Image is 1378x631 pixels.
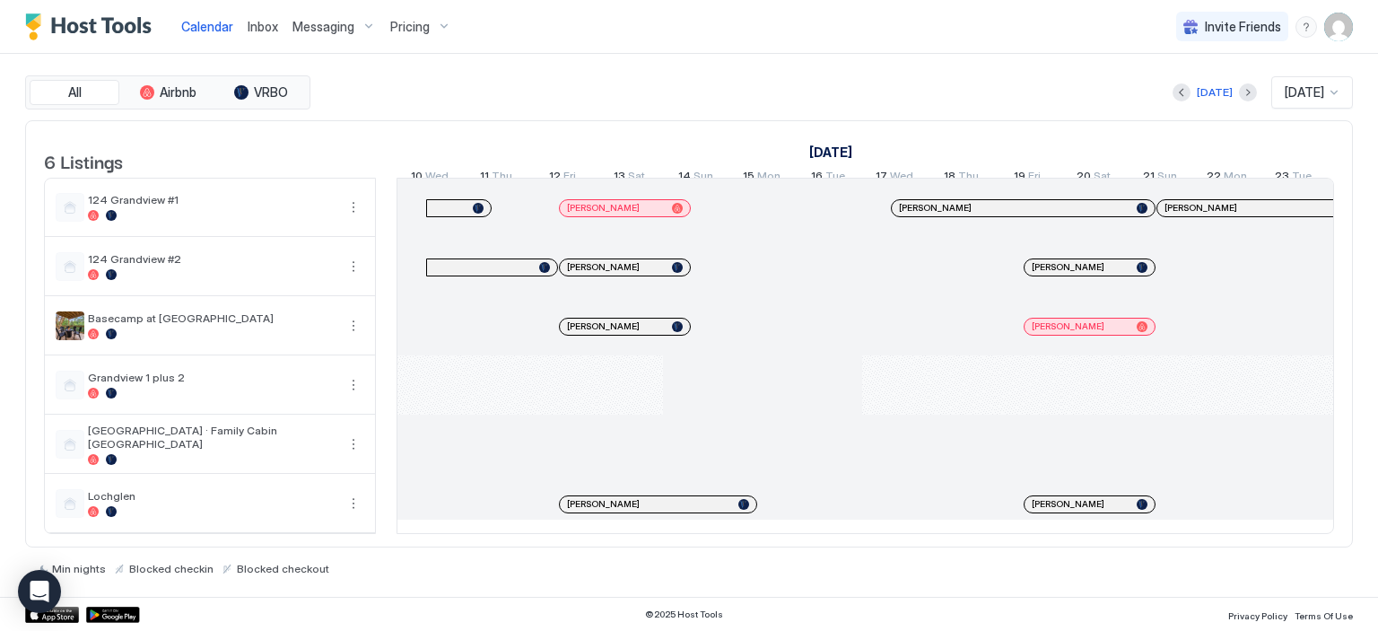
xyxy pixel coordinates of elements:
[343,434,364,455] button: More options
[88,311,336,325] span: Basecamp at [GEOGRAPHIC_DATA]
[674,165,718,191] a: September 14, 2025
[1032,261,1104,273] span: [PERSON_NAME]
[1138,165,1182,191] a: September 21, 2025
[1228,610,1287,621] span: Privacy Policy
[237,562,329,575] span: Blocked checkout
[1009,165,1045,191] a: September 19, 2025
[411,169,423,188] span: 10
[475,165,517,191] a: September 11, 2025
[216,80,306,105] button: VRBO
[567,261,640,273] span: [PERSON_NAME]
[25,75,310,110] div: tab-group
[480,169,489,188] span: 11
[343,374,364,396] div: menu
[88,424,336,451] span: [GEOGRAPHIC_DATA] · Family Cabin [GEOGRAPHIC_DATA]
[807,165,850,191] a: September 16, 2025
[86,607,140,623] a: Google Play Store
[939,165,983,191] a: September 18, 2025
[88,371,336,384] span: Grandview 1 plus 2
[1028,169,1041,188] span: Fri
[1285,84,1324,101] span: [DATE]
[1202,165,1252,191] a: September 22, 2025
[1143,169,1155,188] span: 21
[628,169,645,188] span: Sat
[88,193,336,206] span: 124 Grandview #1
[757,169,781,188] span: Mon
[1173,83,1190,101] button: Previous month
[1292,169,1312,188] span: Tue
[1194,82,1235,103] button: [DATE]
[1295,605,1353,624] a: Terms Of Use
[343,374,364,396] button: More options
[549,169,561,188] span: 12
[609,165,650,191] a: September 13, 2025
[678,169,691,188] span: 14
[343,197,364,218] div: menu
[614,169,625,188] span: 13
[248,19,278,34] span: Inbox
[25,13,160,40] a: Host Tools Logo
[567,320,640,332] span: [PERSON_NAME]
[1157,169,1177,188] span: Sun
[343,315,364,337] div: menu
[343,315,364,337] button: More options
[88,252,336,266] span: 124 Grandview #2
[343,197,364,218] button: More options
[567,202,640,214] span: [PERSON_NAME]
[343,493,364,514] button: More options
[181,17,233,36] a: Calendar
[645,609,723,620] span: © 2025 Host Tools
[1164,202,1237,214] span: [PERSON_NAME]
[1224,169,1247,188] span: Mon
[805,139,857,165] a: September 10, 2025
[160,84,196,101] span: Airbnb
[1032,320,1104,332] span: [PERSON_NAME]
[563,169,576,188] span: Fri
[390,19,430,35] span: Pricing
[899,202,972,214] span: [PERSON_NAME]
[343,256,364,277] button: More options
[343,493,364,514] div: menu
[1295,16,1317,38] div: menu
[123,80,213,105] button: Airbnb
[944,169,955,188] span: 18
[1197,84,1233,101] div: [DATE]
[56,311,84,340] div: listing image
[876,169,887,188] span: 17
[693,169,713,188] span: Sun
[1032,498,1104,510] span: [PERSON_NAME]
[30,80,119,105] button: All
[425,169,449,188] span: Wed
[811,169,823,188] span: 16
[1228,605,1287,624] a: Privacy Policy
[292,19,354,35] span: Messaging
[129,562,214,575] span: Blocked checkin
[343,434,364,455] div: menu
[1014,169,1025,188] span: 19
[1239,83,1257,101] button: Next month
[248,17,278,36] a: Inbox
[825,169,845,188] span: Tue
[1270,165,1316,191] a: September 23, 2025
[738,165,785,191] a: September 15, 2025
[890,169,913,188] span: Wed
[743,169,754,188] span: 15
[1207,169,1221,188] span: 22
[25,607,79,623] a: App Store
[88,489,336,503] span: Lochglen
[44,147,123,174] span: 6 Listings
[18,570,61,613] div: Open Intercom Messenger
[254,84,288,101] span: VRBO
[545,165,580,191] a: September 12, 2025
[1275,169,1289,188] span: 23
[1094,169,1111,188] span: Sat
[406,165,453,191] a: September 10, 2025
[1072,165,1115,191] a: September 20, 2025
[52,562,106,575] span: Min nights
[1077,169,1091,188] span: 20
[1324,13,1353,41] div: User profile
[181,19,233,34] span: Calendar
